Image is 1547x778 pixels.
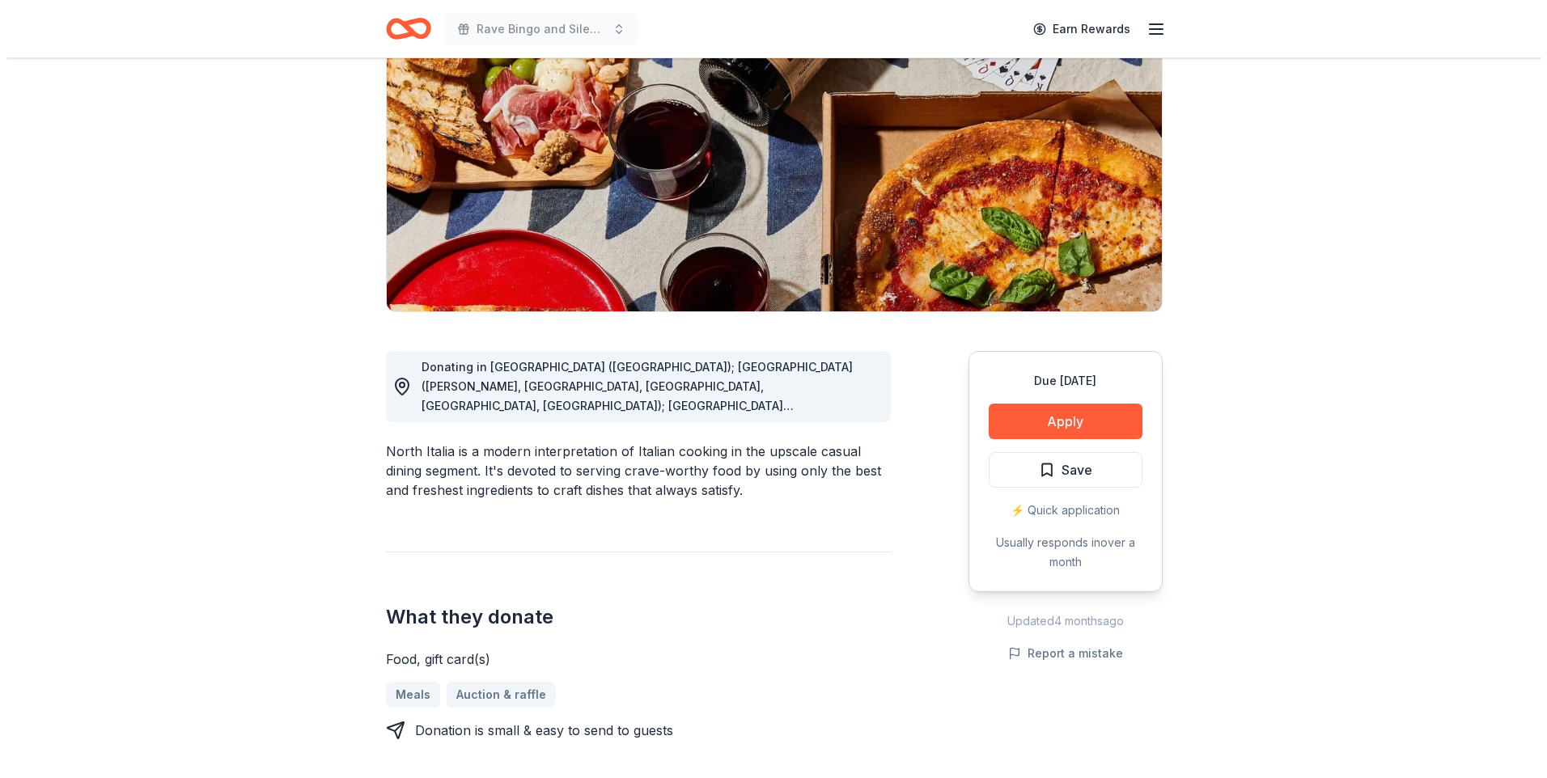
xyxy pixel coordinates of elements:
a: Meals [379,682,434,708]
h2: What they donate [379,604,884,630]
a: Earn Rewards [1017,15,1134,44]
div: Updated 4 months ago [962,611,1156,631]
div: Usually responds in over a month [982,533,1136,572]
div: ⚡️ Quick application [982,501,1136,520]
button: Save [982,452,1136,488]
button: Report a mistake [1002,644,1117,663]
button: Apply [982,404,1136,439]
span: Rave Bingo and Silent Auction [470,19,600,39]
span: Save [1055,459,1086,480]
div: Due [DATE] [982,371,1136,391]
div: Food, gift card(s) [379,649,884,669]
a: Home [379,10,425,48]
div: Donation is small & easy to send to guests [409,721,667,740]
span: Donating in [GEOGRAPHIC_DATA] ([GEOGRAPHIC_DATA]); [GEOGRAPHIC_DATA] ([PERSON_NAME], [GEOGRAPHIC_... [415,360,870,684]
button: Rave Bingo and Silent Auction [438,13,632,45]
div: North Italia is a modern interpretation of Italian cooking in the upscale casual dining segment. ... [379,442,884,500]
a: Auction & raffle [440,682,549,708]
img: Image for North Italia [380,2,1155,311]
